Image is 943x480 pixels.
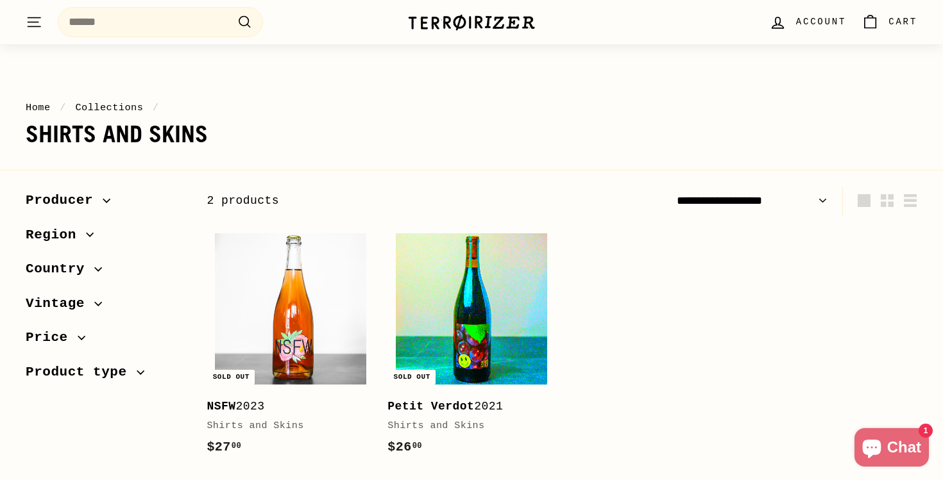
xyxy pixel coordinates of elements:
inbox-online-store-chat: Shopify online store chat [851,428,933,470]
div: Shirts and Skins [207,418,362,434]
sup: 00 [412,442,422,451]
button: Price [26,324,186,358]
a: Sold out NSFW2023Shirts and Skins [207,225,375,471]
span: / [149,102,162,113]
b: NSFW [207,400,235,413]
span: Vintage [26,293,94,315]
span: Account [796,15,846,29]
span: / [56,102,69,113]
span: Country [26,258,94,280]
a: Home [26,102,51,113]
div: 2021 [387,397,543,416]
a: Account [761,3,854,41]
span: $26 [387,440,422,454]
span: Producer [26,190,103,211]
a: Collections [75,102,143,113]
button: Country [26,255,186,290]
a: Cart [854,3,925,41]
div: 2023 [207,397,362,416]
div: Shirts and Skins [387,418,543,434]
nav: breadcrumbs [26,100,917,115]
div: 2 products [207,192,562,210]
a: Sold out Petit Verdot2021Shirts and Skins [387,225,556,471]
span: Product type [26,361,137,383]
button: Vintage [26,290,186,324]
button: Region [26,221,186,256]
b: Petit Verdot [387,400,474,413]
div: Sold out [389,370,436,385]
button: Product type [26,358,186,393]
button: Producer [26,186,186,221]
div: Sold out [208,370,255,385]
h1: Shirts and Skins [26,122,917,147]
sup: 00 [232,442,241,451]
span: Price [26,327,78,349]
span: $27 [207,440,241,454]
span: Region [26,224,86,246]
span: Cart [888,15,917,29]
